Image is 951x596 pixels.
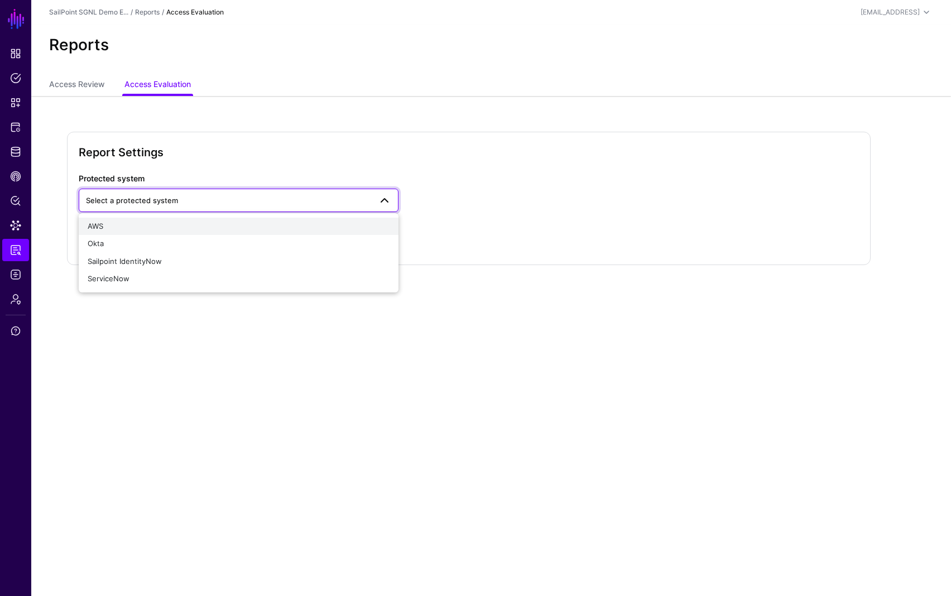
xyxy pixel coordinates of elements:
[7,7,26,31] a: SGNL
[10,73,21,84] span: Policies
[2,214,29,237] a: Data Lens
[135,8,160,16] a: Reports
[2,190,29,212] a: Policy Lens
[88,222,103,230] span: AWS
[10,97,21,108] span: Snippets
[79,172,145,184] label: Protected system
[2,116,29,138] a: Protected Systems
[49,75,104,96] a: Access Review
[10,122,21,133] span: Protected Systems
[861,7,920,17] div: [EMAIL_ADDRESS]
[10,171,21,182] span: CAEP Hub
[79,218,398,235] button: AWS
[88,239,104,248] span: Okta
[86,196,178,205] span: Select a protected system
[79,270,398,288] button: ServiceNow
[10,48,21,59] span: Dashboard
[128,7,135,17] div: /
[10,146,21,157] span: Identity Data Fabric
[49,8,128,16] a: SailPoint SGNL Demo E...
[10,294,21,305] span: Admin
[2,165,29,188] a: CAEP Hub
[2,263,29,286] a: Logs
[10,220,21,231] span: Data Lens
[2,92,29,114] a: Snippets
[79,253,398,271] button: Sailpoint IdentityNow
[124,75,191,96] a: Access Evaluation
[49,36,109,55] h2: Reports
[2,239,29,261] a: Reports
[10,195,21,206] span: Policy Lens
[10,244,21,256] span: Reports
[2,141,29,163] a: Identity Data Fabric
[88,274,129,283] span: ServiceNow
[88,257,162,266] span: Sailpoint IdentityNow
[79,143,859,161] h2: Report Settings
[2,67,29,89] a: Policies
[79,235,398,253] button: Okta
[160,7,166,17] div: /
[166,8,224,16] strong: Access Evaluation
[2,42,29,65] a: Dashboard
[10,269,21,280] span: Logs
[10,325,21,337] span: Support
[2,288,29,310] a: Admin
